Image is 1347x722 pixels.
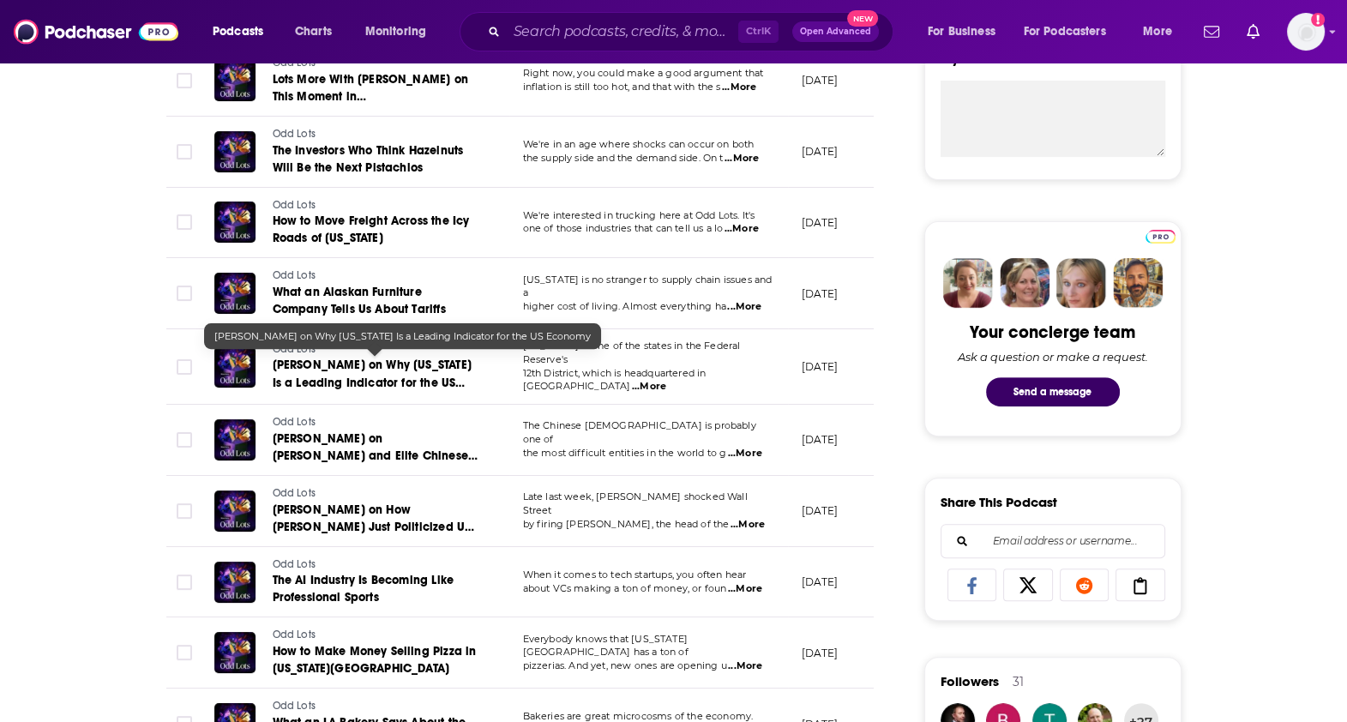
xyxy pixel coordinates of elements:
a: Share on Reddit [1060,569,1109,601]
span: Late last week, [PERSON_NAME] shocked Wall Street [523,490,748,516]
h3: Share This Podcast [941,494,1057,510]
span: Odd Lots [273,128,316,140]
img: Podchaser Pro [1146,230,1176,244]
span: Everybody knows that [US_STATE][GEOGRAPHIC_DATA] has a ton of [523,633,689,659]
span: [US_STATE] is no stranger to supply chain issues and a [523,274,773,299]
a: Copy Link [1115,569,1165,601]
div: 31 [1013,674,1024,689]
span: [PERSON_NAME] on [PERSON_NAME] and Elite Chinese [DEMOGRAPHIC_DATA] Politics [273,431,478,480]
a: [PERSON_NAME] on How [PERSON_NAME] Just Politicized US Economic Data [273,502,478,536]
span: inflation is still too hot, and that with the s [523,81,721,93]
img: Jules Profile [1056,258,1106,308]
p: [DATE] [802,215,839,230]
a: Share on Facebook [947,569,997,601]
span: Toggle select row [177,286,192,301]
a: Charts [284,18,342,45]
span: Charts [295,20,332,44]
span: The Chinese [DEMOGRAPHIC_DATA] is probably one of [523,419,756,445]
span: Monitoring [365,20,426,44]
p: [DATE] [802,286,839,301]
img: Podchaser - Follow, Share and Rate Podcasts [14,15,178,48]
span: [US_STATE] is one of the states in the Federal Reserve's [523,340,741,365]
img: Sydney Profile [943,258,993,308]
span: How to Make Money Selling Pizza in [US_STATE][GEOGRAPHIC_DATA] [273,644,477,676]
span: We're in an age where shocks can occur on both [523,138,755,150]
span: ...More [727,300,761,314]
a: Odd Lots [273,486,478,502]
span: Lots More With [PERSON_NAME] on This Moment in [GEOGRAPHIC_DATA] [273,72,468,121]
a: Odd Lots [273,557,478,573]
button: open menu [916,18,1017,45]
input: Email address or username... [955,525,1151,557]
img: Jon Profile [1113,258,1163,308]
span: Toggle select row [177,432,192,448]
span: Odd Lots [273,629,316,641]
a: Odd Lots [273,699,478,714]
p: [DATE] [802,432,839,447]
a: Lots More With [PERSON_NAME] on This Moment in [GEOGRAPHIC_DATA] [273,71,478,105]
span: Ctrl K [738,21,779,43]
div: Search podcasts, credits, & more... [476,12,910,51]
span: pizzerias. And yet, new ones are opening u [523,659,727,671]
span: When it comes to tech startups, you often hear [523,569,747,581]
a: Show notifications dropdown [1240,17,1266,46]
span: one of those industries that can tell us a lo [523,222,724,234]
p: [DATE] [802,575,839,589]
span: [PERSON_NAME] on Why [US_STATE] Is a Leading Indicator for the US Economy [273,358,472,406]
img: Barbara Profile [1000,258,1049,308]
span: Bakeries are great microcosms of the economy. [523,710,754,722]
p: [DATE] [802,646,839,660]
a: How to Make Money Selling Pizza in [US_STATE][GEOGRAPHIC_DATA] [273,643,478,677]
a: Odd Lots [273,268,478,284]
span: [PERSON_NAME] on Why [US_STATE] Is a Leading Indicator for the US Economy [214,330,591,342]
a: Odd Lots [273,415,478,430]
span: More [1143,20,1172,44]
span: [PERSON_NAME] on How [PERSON_NAME] Just Politicized US Economic Data [273,502,474,551]
span: Toggle select row [177,575,192,590]
button: open menu [1013,18,1131,45]
span: Open Advanced [800,27,871,36]
span: Right now, you could make a good argument that [523,67,764,79]
div: Ask a question or make a request. [958,350,1148,364]
p: [DATE] [802,503,839,518]
span: For Business [928,20,995,44]
a: Odd Lots [273,342,478,358]
p: [DATE] [802,359,839,374]
a: [PERSON_NAME] on Why [US_STATE] Is a Leading Indicator for the US Economy [273,357,478,391]
span: Followers [941,673,999,689]
span: the supply side and the demand side. On t [523,152,724,164]
span: The Investors Who Think Hazelnuts Will Be the Next Pistachios [273,143,464,175]
span: Toggle select row [177,73,192,88]
span: 12th District, which is headquartered in [GEOGRAPHIC_DATA] [523,367,707,393]
a: How to Move Freight Across the Icy Roads of [US_STATE] [273,213,478,247]
span: Odd Lots [273,487,316,499]
span: by firing [PERSON_NAME], the head of the [523,518,730,530]
span: Odd Lots [273,558,316,570]
span: ...More [725,152,759,165]
a: The Investors Who Think Hazelnuts Will Be the Next Pistachios [273,142,478,177]
button: open menu [201,18,286,45]
label: My Notes [941,51,1165,81]
a: Share on X/Twitter [1003,569,1053,601]
span: Toggle select row [177,645,192,660]
a: The AI Industry Is Becoming Like Professional Sports [273,572,478,606]
a: Odd Lots [273,127,478,142]
div: Search followers [941,524,1165,558]
span: Odd Lots [273,199,316,211]
a: [PERSON_NAME] on [PERSON_NAME] and Elite Chinese [DEMOGRAPHIC_DATA] Politics [273,430,478,465]
span: Odd Lots [273,343,316,355]
button: open menu [353,18,448,45]
span: ...More [728,582,762,596]
span: ...More [632,380,666,394]
a: Odd Lots [273,628,478,643]
svg: Add a profile image [1311,13,1325,27]
span: Odd Lots [273,700,316,712]
span: Logged in as angelahattar [1287,13,1325,51]
button: Show profile menu [1287,13,1325,51]
span: the most difficult entities in the world to g [523,447,727,459]
span: What an Alaskan Furniture Company Tells Us About Tariffs [273,285,446,316]
span: about VCs making a ton of money, or foun [523,582,727,594]
img: User Profile [1287,13,1325,51]
a: Pro website [1146,227,1176,244]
